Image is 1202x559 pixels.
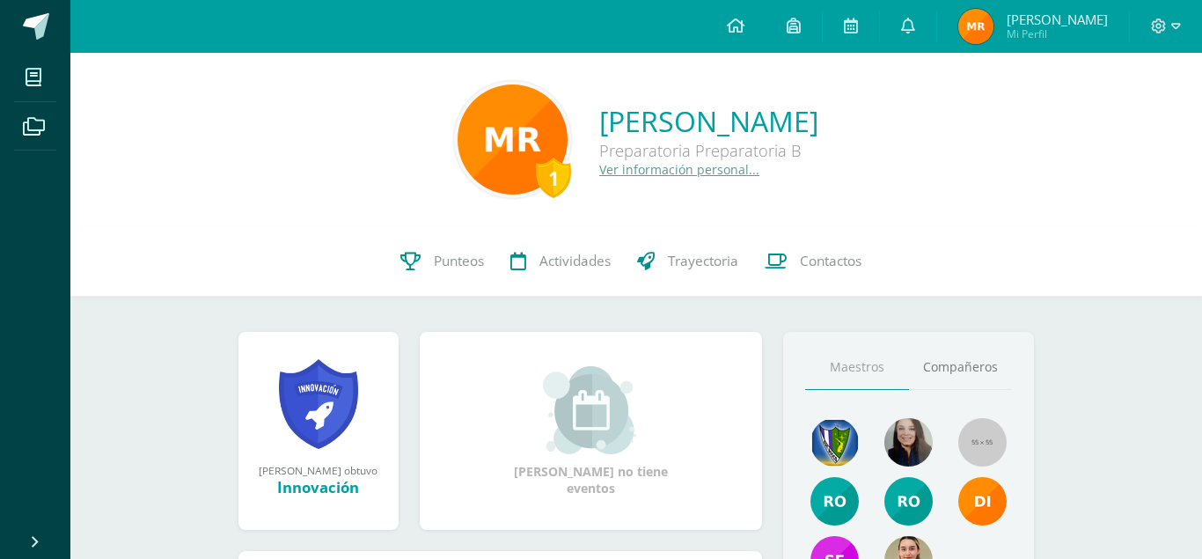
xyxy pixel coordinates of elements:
[387,226,497,297] a: Punteos
[256,463,381,477] div: [PERSON_NAME] obtuvo
[909,345,1013,390] a: Compañeros
[958,418,1007,467] img: 55x55
[434,252,484,270] span: Punteos
[1007,26,1108,41] span: Mi Perfil
[497,226,624,297] a: Actividades
[800,252,861,270] span: Contactos
[751,226,875,297] a: Contactos
[458,85,568,195] img: 387a2481fe81b37c9c34bcf3c4d4686d.png
[810,418,859,467] img: 775470f577e03f55d3b34a0475b45e05.png
[958,9,993,44] img: e250c93a6fbbca784c1aa0ddd48c3c59.png
[884,418,933,467] img: d23294d3298e81897bc1db09934f24d0.png
[536,158,571,198] div: 1
[599,161,759,178] a: Ver información personal...
[599,140,818,161] div: Preparatoria Preparatoria B
[502,366,678,496] div: [PERSON_NAME] no tiene eventos
[1007,11,1108,28] span: [PERSON_NAME]
[624,226,751,297] a: Trayectoria
[599,102,818,140] a: [PERSON_NAME]
[805,345,909,390] a: Maestros
[539,252,611,270] span: Actividades
[256,477,381,497] div: Innovación
[668,252,738,270] span: Trayectoria
[958,477,1007,526] img: ba027efcd3c5571e0669a28d4979b243.png
[884,477,933,526] img: 09d52f8bab2e293196f6cac5a87c91af.png
[810,477,859,526] img: 607c1c4d4ba87922cb88f4e4892f8bd2.png
[543,366,639,454] img: event_small.png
